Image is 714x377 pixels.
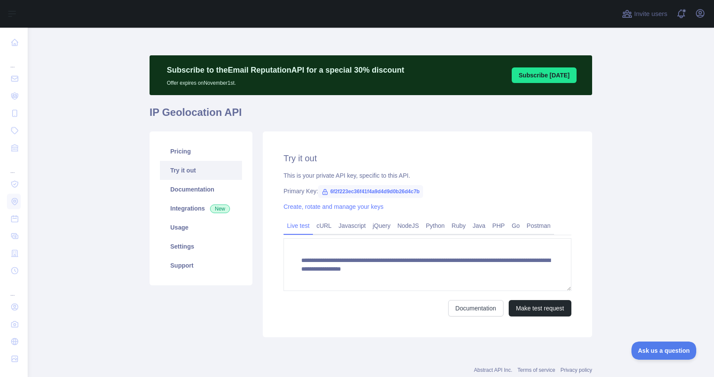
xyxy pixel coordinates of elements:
p: Subscribe to the Email Reputation API for a special 30 % discount [167,64,404,76]
a: jQuery [369,219,394,233]
a: Documentation [160,180,242,199]
a: Documentation [448,300,504,316]
a: Support [160,256,242,275]
h2: Try it out [284,152,571,164]
p: Offer expires on November 1st. [167,76,404,86]
a: NodeJS [394,219,422,233]
a: Usage [160,218,242,237]
a: Ruby [448,219,469,233]
a: Abstract API Inc. [474,367,513,373]
a: Go [508,219,523,233]
h1: IP Geolocation API [150,105,592,126]
a: Javascript [335,219,369,233]
a: Python [422,219,448,233]
a: Live test [284,219,313,233]
a: Settings [160,237,242,256]
a: Try it out [160,161,242,180]
a: Java [469,219,489,233]
a: Pricing [160,142,242,161]
a: Privacy policy [561,367,592,373]
div: Primary Key: [284,187,571,195]
button: Subscribe [DATE] [512,67,577,83]
div: ... [7,280,21,297]
span: 6f2f223ec36f41f4a9d4d9d0b26d4c7b [318,185,423,198]
a: Postman [523,219,554,233]
iframe: Toggle Customer Support [631,342,697,360]
a: Integrations New [160,199,242,218]
span: Invite users [634,9,667,19]
span: New [210,204,230,213]
a: Create, rotate and manage your keys [284,203,383,210]
div: ... [7,157,21,175]
button: Invite users [620,7,669,21]
a: cURL [313,219,335,233]
a: PHP [489,219,508,233]
button: Make test request [509,300,571,316]
div: ... [7,52,21,69]
a: Terms of service [517,367,555,373]
div: This is your private API key, specific to this API. [284,171,571,180]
